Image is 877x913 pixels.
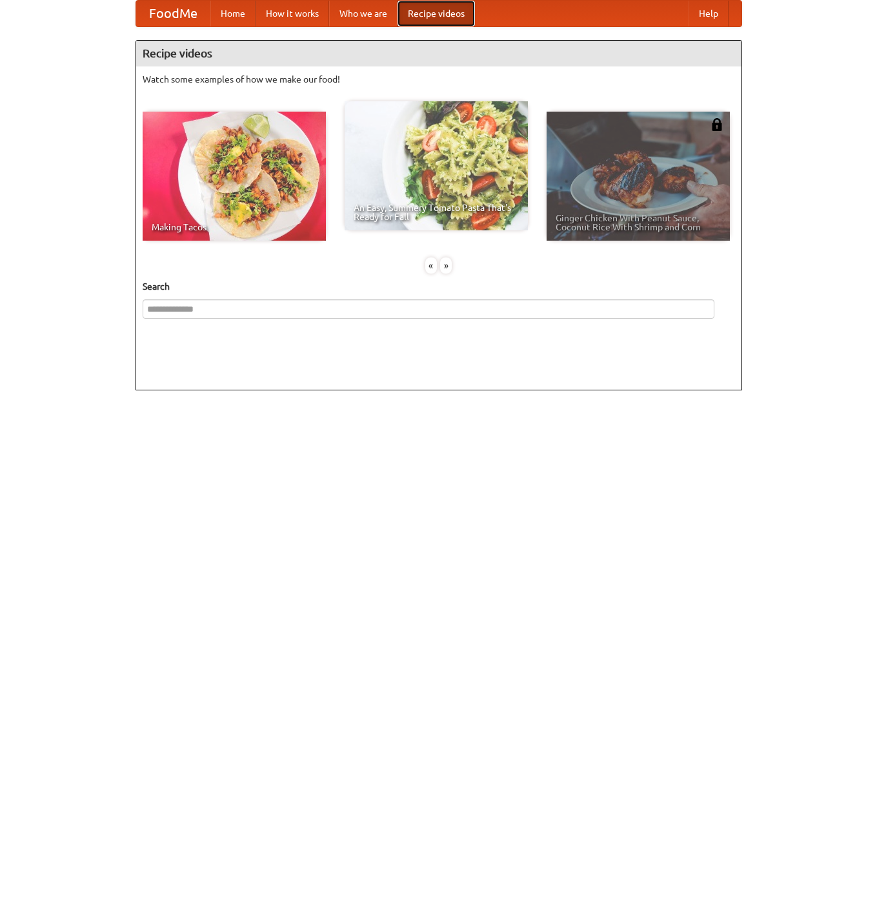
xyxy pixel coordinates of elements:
a: Home [210,1,256,26]
a: Making Tacos [143,112,326,241]
h5: Search [143,280,735,293]
img: 483408.png [711,118,723,131]
div: » [440,257,452,274]
div: « [425,257,437,274]
a: FoodMe [136,1,210,26]
a: How it works [256,1,329,26]
h4: Recipe videos [136,41,741,66]
span: Making Tacos [152,223,317,232]
span: An Easy, Summery Tomato Pasta That's Ready for Fall [354,203,519,221]
a: Help [689,1,729,26]
p: Watch some examples of how we make our food! [143,73,735,86]
a: Recipe videos [398,1,475,26]
a: Who we are [329,1,398,26]
a: An Easy, Summery Tomato Pasta That's Ready for Fall [345,101,528,230]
